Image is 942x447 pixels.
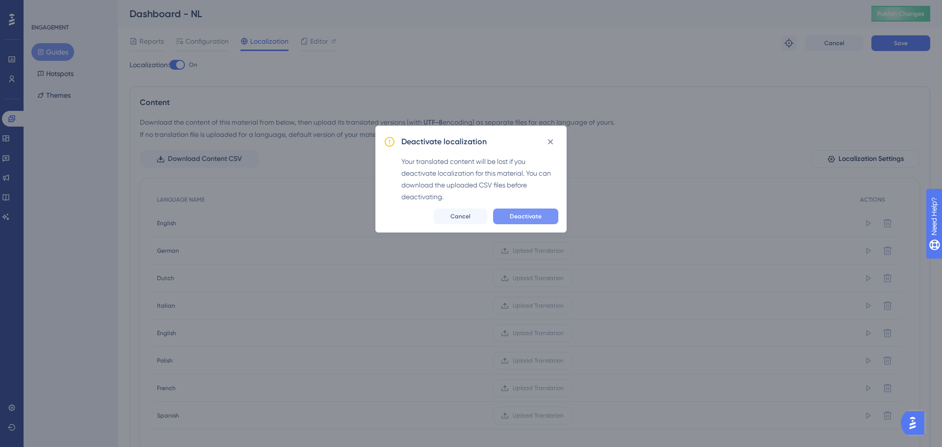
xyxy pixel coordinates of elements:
div: Your translated content will be lost if you deactivate localization for this material. You can do... [401,156,558,203]
span: Need Help? [23,2,61,14]
iframe: UserGuiding AI Assistant Launcher [901,408,930,438]
span: Deactivate [510,212,542,220]
h2: Deactivate localization [401,136,487,148]
span: Cancel [450,212,471,220]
